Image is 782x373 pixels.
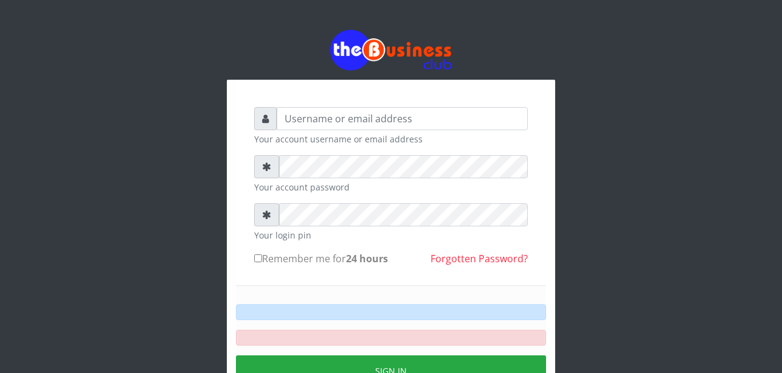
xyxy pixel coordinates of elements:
small: Your login pin [254,229,528,242]
input: Remember me for24 hours [254,254,262,262]
b: 24 hours [346,252,388,265]
a: Forgotten Password? [431,252,528,265]
small: Your account password [254,181,528,193]
small: Your account username or email address [254,133,528,145]
input: Username or email address [277,107,528,130]
label: Remember me for [254,251,388,266]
